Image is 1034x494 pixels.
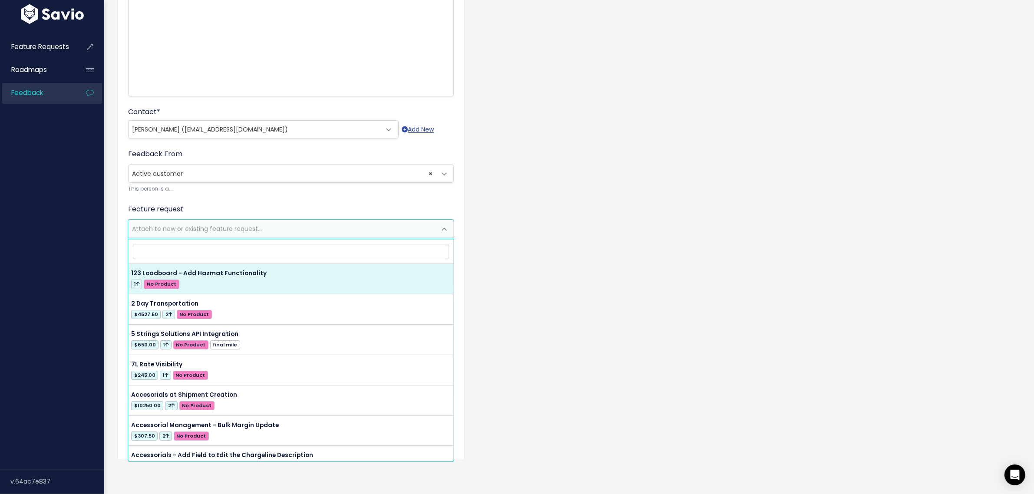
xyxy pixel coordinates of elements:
[210,340,240,349] span: final mile
[131,360,182,369] span: 7L Rate Visibility
[177,310,212,319] span: No Product
[173,371,208,380] span: No Product
[2,83,72,103] a: Feedback
[159,431,172,441] span: 2
[1004,464,1025,485] div: Open Intercom Messenger
[2,60,72,80] a: Roadmaps
[131,451,313,459] span: Accessorials - Add Field to Edit the Chargeline Description
[131,431,158,441] span: $307.50
[173,340,208,349] span: No Product
[128,165,454,183] span: Active customer
[144,280,179,289] span: No Product
[162,310,175,319] span: 2
[2,37,72,57] a: Feature Requests
[131,371,158,380] span: $245.00
[11,65,47,74] span: Roadmaps
[131,310,161,319] span: $4527.50
[129,121,381,138] span: Jonathan Madden (jmadden@logisticsone.com)
[160,340,171,349] span: 1
[132,224,262,233] span: Attach to new or existing feature request...
[129,165,436,182] span: Active customer
[165,401,177,410] span: 2
[174,431,209,441] span: No Product
[128,184,454,194] small: This person is a...
[429,165,433,182] span: ×
[131,280,142,289] span: 1
[11,42,69,51] span: Feature Requests
[128,107,160,117] label: Contact
[402,124,434,135] a: Add New
[160,371,171,380] span: 1
[132,125,288,134] span: [PERSON_NAME] ([EMAIL_ADDRESS][DOMAIN_NAME])
[131,421,279,429] span: Accessorial Management - Bulk Margin Update
[131,330,238,338] span: 5 Strings Solutions API Integration
[10,470,104,493] div: v.64ac7e837
[131,300,198,308] span: 2 Day Transportation
[19,4,86,24] img: logo-white.9d6f32f41409.svg
[128,120,399,138] span: Jonathan Madden (jmadden@logisticsone.com)
[128,149,182,159] label: Feedback From
[131,269,267,277] span: 123 Loadboard - Add Hazmat Functionality
[131,340,159,349] span: $650.00
[131,401,163,410] span: $10250.00
[11,88,43,97] span: Feedback
[128,204,183,214] label: Feature request
[131,391,237,399] span: Accesorials at Shipment Creation
[179,401,215,410] span: No Product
